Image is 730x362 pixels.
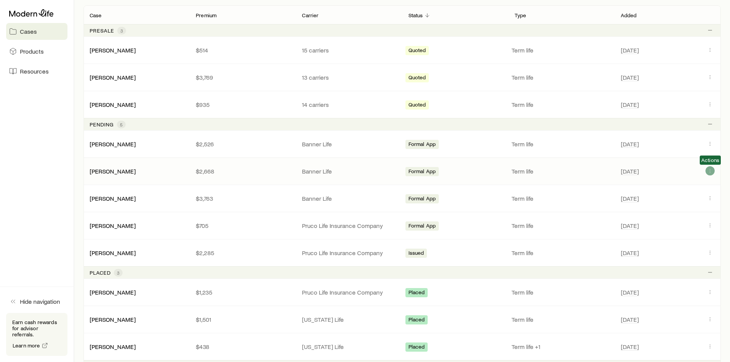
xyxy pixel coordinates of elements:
[90,195,136,202] a: [PERSON_NAME]
[90,12,102,18] p: Case
[90,101,136,109] div: [PERSON_NAME]
[90,222,136,229] a: [PERSON_NAME]
[621,195,639,202] span: [DATE]
[90,140,136,147] a: [PERSON_NAME]
[408,168,436,176] span: Formal App
[621,343,639,351] span: [DATE]
[120,28,123,34] span: 3
[196,316,290,323] p: $1,501
[512,101,612,108] p: Term life
[13,343,40,348] span: Learn more
[512,140,612,148] p: Term life
[90,249,136,256] a: [PERSON_NAME]
[621,101,639,108] span: [DATE]
[20,298,60,305] span: Hide navigation
[512,343,612,351] p: Term life +1
[408,289,425,297] span: Placed
[90,140,136,148] div: [PERSON_NAME]
[621,316,639,323] span: [DATE]
[621,12,637,18] p: Added
[20,28,37,35] span: Cases
[302,167,396,175] p: Banner Life
[196,167,290,175] p: $2,668
[196,195,290,202] p: $3,763
[90,249,136,257] div: [PERSON_NAME]
[12,319,61,337] p: Earn cash rewards for advisor referrals.
[512,316,612,323] p: Term life
[196,343,290,351] p: $438
[196,288,290,296] p: $1,235
[408,47,426,55] span: Quoted
[302,140,396,148] p: Banner Life
[6,313,67,356] div: Earn cash rewards for advisor referrals.Learn more
[302,343,396,351] p: [US_STATE] Life
[6,63,67,80] a: Resources
[302,222,396,229] p: Pruco Life Insurance Company
[302,101,396,108] p: 14 carriers
[408,74,426,82] span: Quoted
[512,288,612,296] p: Term life
[196,74,290,81] p: $3,769
[196,12,217,18] p: Premium
[512,195,612,202] p: Term life
[621,140,639,148] span: [DATE]
[20,48,44,55] span: Products
[302,74,396,81] p: 13 carriers
[90,222,136,230] div: [PERSON_NAME]
[196,140,290,148] p: $2,526
[621,222,639,229] span: [DATE]
[90,121,114,128] p: Pending
[408,195,436,203] span: Formal App
[90,167,136,175] a: [PERSON_NAME]
[408,102,426,110] span: Quoted
[6,293,67,310] button: Hide navigation
[515,12,527,18] p: Type
[701,157,719,163] span: Actions
[196,101,290,108] p: $935
[302,249,396,257] p: Pruco Life Insurance Company
[90,101,136,108] a: [PERSON_NAME]
[621,167,639,175] span: [DATE]
[90,343,136,351] div: [PERSON_NAME]
[302,46,396,54] p: 15 carriers
[302,12,318,18] p: Carrier
[512,222,612,229] p: Term life
[90,28,114,34] p: Presale
[90,74,136,82] div: [PERSON_NAME]
[408,12,423,18] p: Status
[90,46,136,54] a: [PERSON_NAME]
[621,46,639,54] span: [DATE]
[90,270,111,276] p: Placed
[6,43,67,60] a: Products
[20,67,49,75] span: Resources
[90,74,136,81] a: [PERSON_NAME]
[196,249,290,257] p: $2,285
[302,195,396,202] p: Banner Life
[302,316,396,323] p: [US_STATE] Life
[90,343,136,350] a: [PERSON_NAME]
[6,23,67,40] a: Cases
[408,250,424,258] span: Issued
[302,288,396,296] p: Pruco Life Insurance Company
[621,288,639,296] span: [DATE]
[512,249,612,257] p: Term life
[117,270,120,276] span: 3
[408,316,425,324] span: Placed
[512,167,612,175] p: Term life
[90,195,136,203] div: [PERSON_NAME]
[408,141,436,149] span: Formal App
[196,222,290,229] p: $705
[621,74,639,81] span: [DATE]
[512,74,612,81] p: Term life
[120,121,123,128] span: 5
[512,46,612,54] p: Term life
[90,316,136,324] div: [PERSON_NAME]
[196,46,290,54] p: $514
[408,223,436,231] span: Formal App
[408,344,425,352] span: Placed
[621,249,639,257] span: [DATE]
[90,316,136,323] a: [PERSON_NAME]
[90,288,136,296] a: [PERSON_NAME]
